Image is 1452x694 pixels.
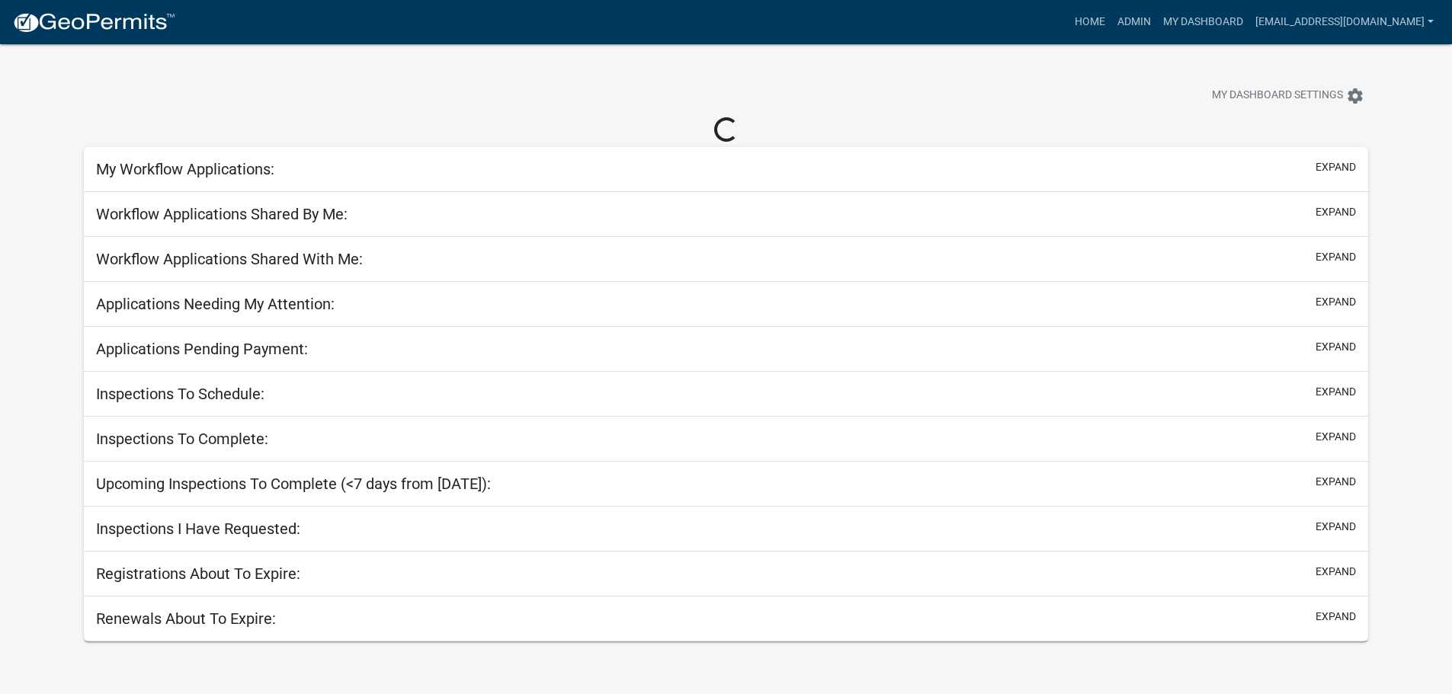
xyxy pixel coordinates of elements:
[1069,8,1111,37] a: Home
[1316,609,1356,625] button: expand
[1316,564,1356,580] button: expand
[1212,87,1343,105] span: My Dashboard Settings
[1316,384,1356,400] button: expand
[1111,8,1157,37] a: Admin
[1316,519,1356,535] button: expand
[1316,339,1356,355] button: expand
[96,520,300,538] h5: Inspections I Have Requested:
[96,340,308,358] h5: Applications Pending Payment:
[96,160,274,178] h5: My Workflow Applications:
[1316,294,1356,310] button: expand
[96,385,264,403] h5: Inspections To Schedule:
[1346,87,1364,105] i: settings
[1157,8,1249,37] a: My Dashboard
[1249,8,1440,37] a: [EMAIL_ADDRESS][DOMAIN_NAME]
[96,250,363,268] h5: Workflow Applications Shared With Me:
[1316,474,1356,490] button: expand
[96,205,348,223] h5: Workflow Applications Shared By Me:
[96,609,276,628] h5: Renewals About To Expire:
[1316,429,1356,445] button: expand
[96,295,335,313] h5: Applications Needing My Attention:
[1200,81,1377,110] button: My Dashboard Settingssettings
[96,430,268,448] h5: Inspections To Complete:
[1316,204,1356,220] button: expand
[96,564,300,583] h5: Registrations About To Expire:
[96,475,491,493] h5: Upcoming Inspections To Complete (<7 days from [DATE]):
[1316,159,1356,175] button: expand
[1316,249,1356,265] button: expand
